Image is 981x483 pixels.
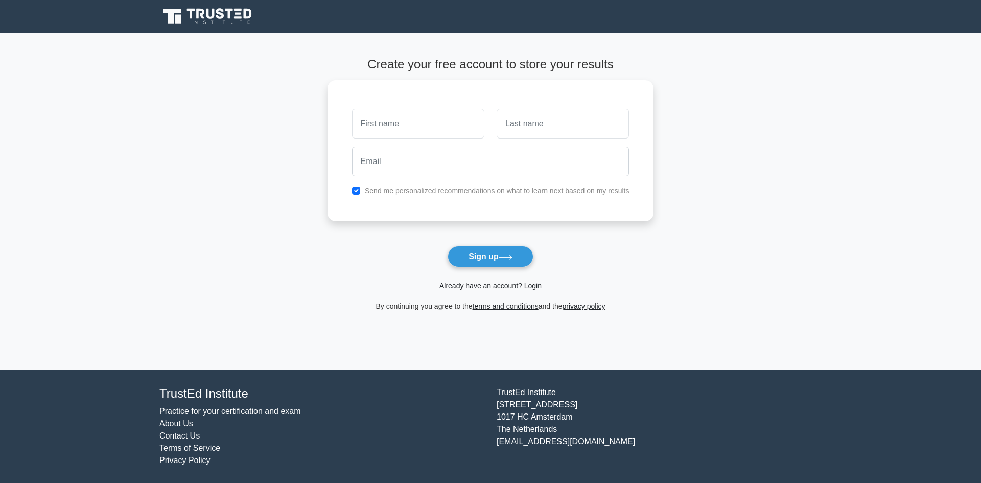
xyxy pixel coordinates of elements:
a: Terms of Service [159,444,220,452]
button: Sign up [448,246,533,267]
a: About Us [159,419,193,428]
a: privacy policy [563,302,605,310]
div: TrustEd Institute [STREET_ADDRESS] 1017 HC Amsterdam The Netherlands [EMAIL_ADDRESS][DOMAIN_NAME] [491,386,828,467]
input: First name [352,109,484,139]
h4: Create your free account to store your results [328,57,654,72]
label: Send me personalized recommendations on what to learn next based on my results [365,187,629,195]
input: Last name [497,109,629,139]
a: terms and conditions [473,302,539,310]
a: Contact Us [159,431,200,440]
input: Email [352,147,629,176]
a: Already have an account? Login [439,282,542,290]
h4: TrustEd Institute [159,386,484,401]
div: By continuing you agree to the and the [321,300,660,312]
a: Practice for your certification and exam [159,407,301,416]
a: Privacy Policy [159,456,211,465]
